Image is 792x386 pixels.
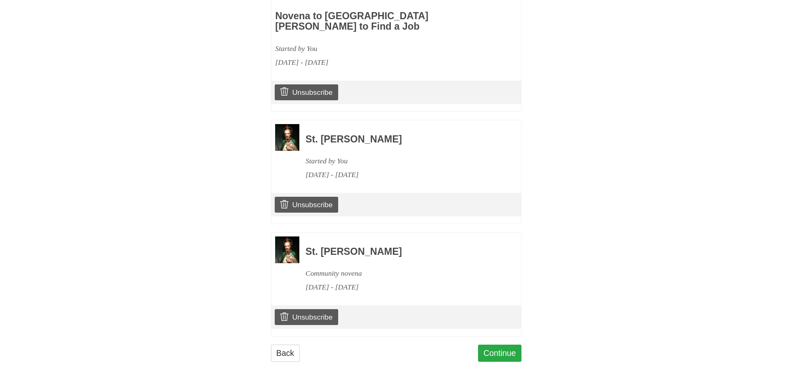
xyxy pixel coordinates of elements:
div: Started by You [275,42,468,56]
div: [DATE] - [DATE] [306,168,498,182]
a: Continue [478,345,521,362]
a: Back [271,345,300,362]
div: Started by You [306,154,498,168]
h3: Novena to [GEOGRAPHIC_DATA][PERSON_NAME] to Find a Job [275,11,468,32]
a: Unsubscribe [275,84,338,100]
div: [DATE] - [DATE] [306,280,498,294]
h3: St. [PERSON_NAME] [306,246,498,257]
img: Novena image [275,124,299,150]
div: Community novena [306,267,498,280]
h3: St. [PERSON_NAME] [306,134,498,145]
img: Novena image [275,236,299,263]
a: Unsubscribe [275,197,338,213]
div: [DATE] - [DATE] [275,56,468,69]
a: Unsubscribe [275,309,338,325]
